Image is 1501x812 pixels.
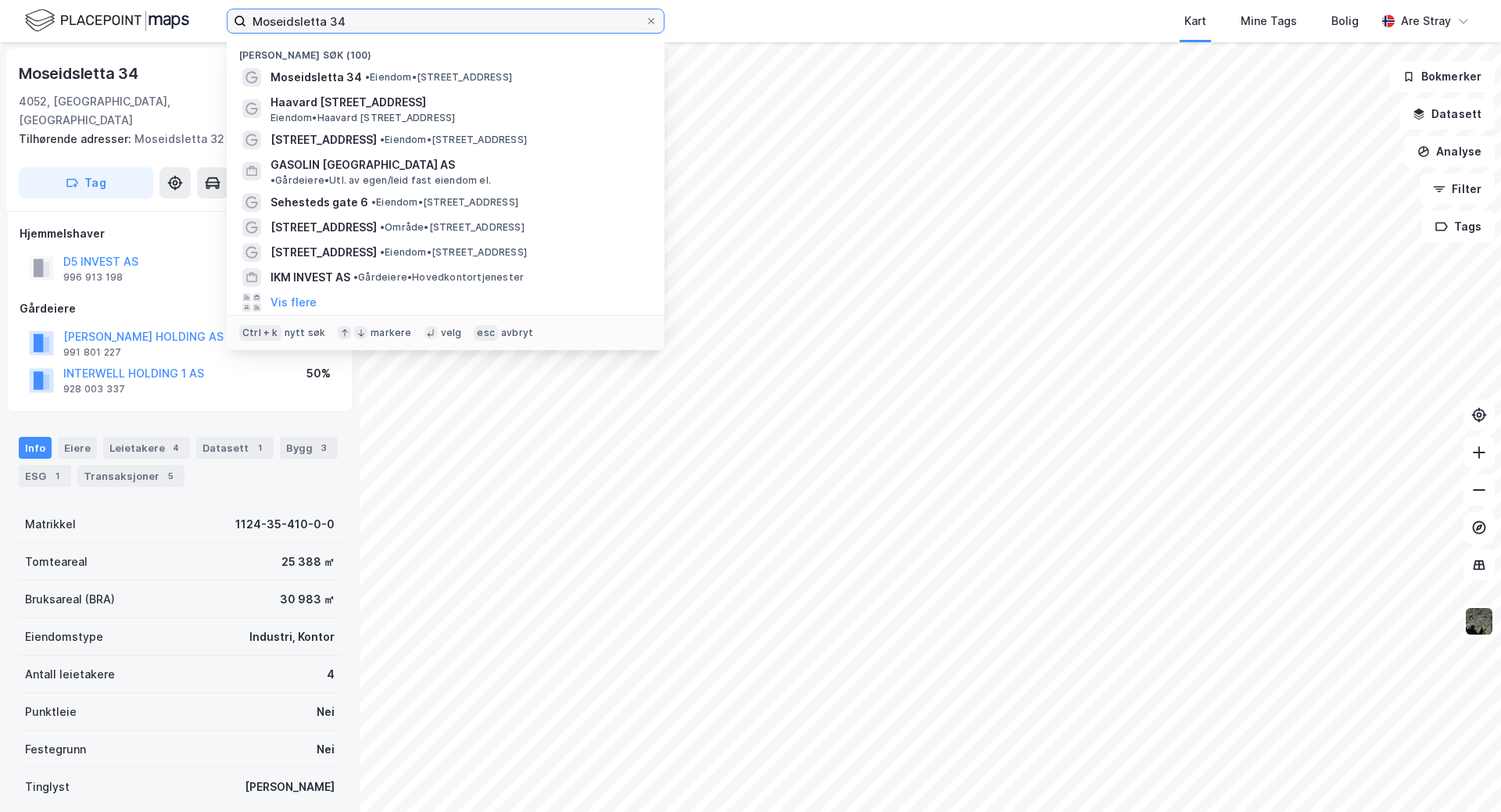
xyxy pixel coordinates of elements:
[371,196,518,209] span: Eiendom • [STREET_ADDRESS]
[371,327,411,339] div: markere
[63,383,125,395] div: 928 003 337
[103,437,190,459] div: Leietakere
[270,174,491,187] span: Gårdeiere • Utl. av egen/leid fast eiendom el.
[19,61,142,86] div: Moseidsletta 34
[317,740,335,759] div: Nei
[270,68,362,87] span: Moseidsletta 34
[1399,98,1495,130] button: Datasett
[371,196,376,208] span: •
[25,7,189,34] img: logo.f888ab2527a4732fd821a326f86c7f29.svg
[19,465,71,487] div: ESG
[380,134,527,146] span: Eiendom • [STREET_ADDRESS]
[58,437,97,459] div: Eiere
[163,468,178,484] div: 5
[380,221,525,234] span: Område • [STREET_ADDRESS]
[270,112,455,124] span: Eiendom • Haavard [STREET_ADDRESS]
[19,130,328,148] div: Moseidsletta 32
[270,156,455,174] span: GASOLIN [GEOGRAPHIC_DATA] AS
[380,134,385,145] span: •
[19,437,52,459] div: Info
[270,293,317,312] button: Vis flere
[1420,173,1495,205] button: Filter
[280,437,338,459] div: Bygg
[285,327,326,339] div: nytt søk
[25,778,70,796] div: Tinglyst
[270,174,275,186] span: •
[306,364,331,383] div: 50%
[280,590,335,609] div: 30 983 ㎡
[49,468,65,484] div: 1
[19,167,153,199] button: Tag
[25,590,115,609] div: Bruksareal (BRA)
[25,553,88,571] div: Tomteareal
[380,246,527,259] span: Eiendom • [STREET_ADDRESS]
[63,271,123,284] div: 996 913 198
[19,92,274,130] div: 4052, [GEOGRAPHIC_DATA], [GEOGRAPHIC_DATA]
[25,628,103,646] div: Eiendomstype
[365,71,512,84] span: Eiendom • [STREET_ADDRESS]
[1389,61,1495,92] button: Bokmerker
[1184,12,1206,30] div: Kart
[353,271,524,284] span: Gårdeiere • Hovedkontortjenester
[270,243,377,262] span: [STREET_ADDRESS]
[501,327,533,339] div: avbryt
[441,327,462,339] div: velg
[63,346,121,359] div: 991 801 227
[327,665,335,684] div: 4
[1241,12,1297,30] div: Mine Tags
[245,778,335,796] div: [PERSON_NAME]
[1423,737,1501,812] iframe: Chat Widget
[239,325,281,341] div: Ctrl + k
[25,665,115,684] div: Antall leietakere
[270,193,368,212] span: Sehesteds gate 6
[1422,211,1495,242] button: Tags
[270,268,350,287] span: IKM INVEST AS
[1404,136,1495,167] button: Analyse
[20,299,340,318] div: Gårdeiere
[316,440,331,456] div: 3
[235,515,335,534] div: 1124-35-410-0-0
[1464,606,1494,636] img: 9k=
[20,224,340,243] div: Hjemmelshaver
[1401,12,1451,30] div: Are Stray
[25,703,77,721] div: Punktleie
[281,553,335,571] div: 25 388 ㎡
[380,221,385,233] span: •
[77,465,184,487] div: Transaksjoner
[474,325,498,341] div: esc
[380,246,385,258] span: •
[227,37,665,65] div: [PERSON_NAME] søk (100)
[270,93,646,112] span: Haavard [STREET_ADDRESS]
[317,703,335,721] div: Nei
[270,218,377,237] span: [STREET_ADDRESS]
[196,437,274,459] div: Datasett
[246,9,645,33] input: Søk på adresse, matrikkel, gårdeiere, leietakere eller personer
[19,132,134,145] span: Tilhørende adresser:
[25,740,86,759] div: Festegrunn
[252,440,267,456] div: 1
[270,131,377,149] span: [STREET_ADDRESS]
[353,271,358,283] span: •
[168,440,184,456] div: 4
[365,71,370,83] span: •
[249,628,335,646] div: Industri, Kontor
[1331,12,1359,30] div: Bolig
[25,515,76,534] div: Matrikkel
